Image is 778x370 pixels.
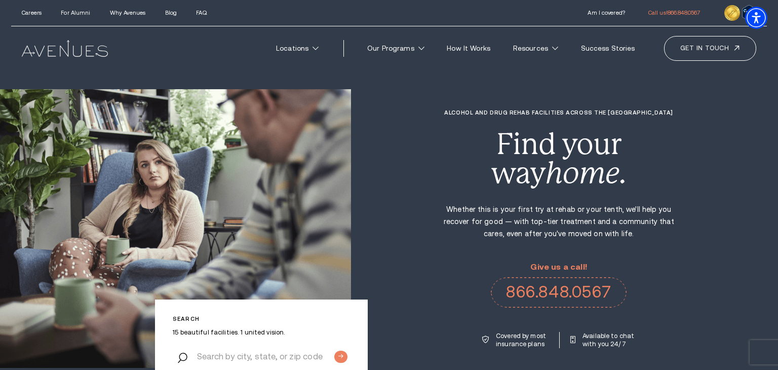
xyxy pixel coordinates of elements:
[22,10,42,16] a: Careers
[196,10,206,16] a: FAQ
[582,332,635,348] p: Available to chat with you 24/7
[491,277,627,308] a: 866.848.0567
[334,351,347,363] input: Submit
[165,10,177,16] a: Blog
[572,39,643,58] a: Success Stories
[668,10,700,16] span: 866.848.0567
[438,39,499,58] a: How It Works
[588,10,625,16] a: Am I covered?
[443,203,675,240] p: Whether this is your first try at rehab or your tenth, we'll help you recover for good — with top...
[267,39,327,58] a: Locations
[482,332,549,348] a: Covered by most insurance plans
[745,7,767,29] div: Accessibility Menu
[504,39,567,58] a: Resources
[359,39,433,58] a: Our Programs
[496,332,549,348] p: Covered by most insurance plans
[173,316,350,322] p: Search
[491,263,627,272] p: Give us a call!
[648,10,700,16] a: Call us!866.848.0567
[61,10,90,16] a: For Alumni
[664,36,756,60] a: Get in touch
[173,328,350,337] p: 15 beautiful facilities. 1 united vision.
[443,109,675,116] h1: Alcohol and Drug Rehab Facilities across the [GEOGRAPHIC_DATA]
[546,156,627,190] i: home.
[443,130,675,188] div: Find your way
[570,332,635,348] a: Available to chat with you 24/7
[110,10,145,16] a: Why Avenues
